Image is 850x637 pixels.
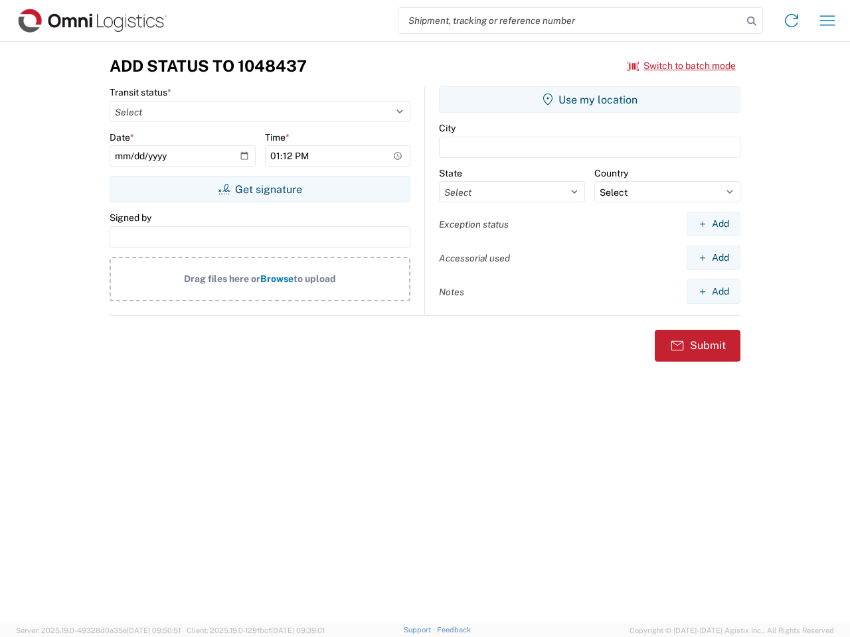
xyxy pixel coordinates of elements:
[687,246,740,270] button: Add
[294,273,336,284] span: to upload
[687,279,740,304] button: Add
[439,252,510,264] label: Accessorial used
[110,212,151,224] label: Signed by
[110,131,134,143] label: Date
[184,273,260,284] span: Drag files here or
[439,167,462,179] label: State
[594,167,628,179] label: Country
[271,626,325,634] span: [DATE] 09:39:01
[439,218,509,230] label: Exception status
[187,626,325,634] span: Client: 2025.19.0-129fbcf
[439,86,740,113] button: Use my location
[655,330,740,362] button: Submit
[16,626,181,634] span: Server: 2025.19.0-49328d0a35e
[630,624,834,636] span: Copyright © [DATE]-[DATE] Agistix Inc., All Rights Reserved
[110,176,410,202] button: Get signature
[110,86,171,98] label: Transit status
[687,212,740,236] button: Add
[265,131,290,143] label: Time
[628,55,736,77] button: Switch to batch mode
[110,56,307,76] h3: Add Status to 1048437
[437,626,471,634] a: Feedback
[398,8,742,33] input: Shipment, tracking or reference number
[260,273,294,284] span: Browse
[127,626,181,634] span: [DATE] 09:50:51
[439,122,456,134] label: City
[439,286,464,298] label: Notes
[404,626,437,634] a: Support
